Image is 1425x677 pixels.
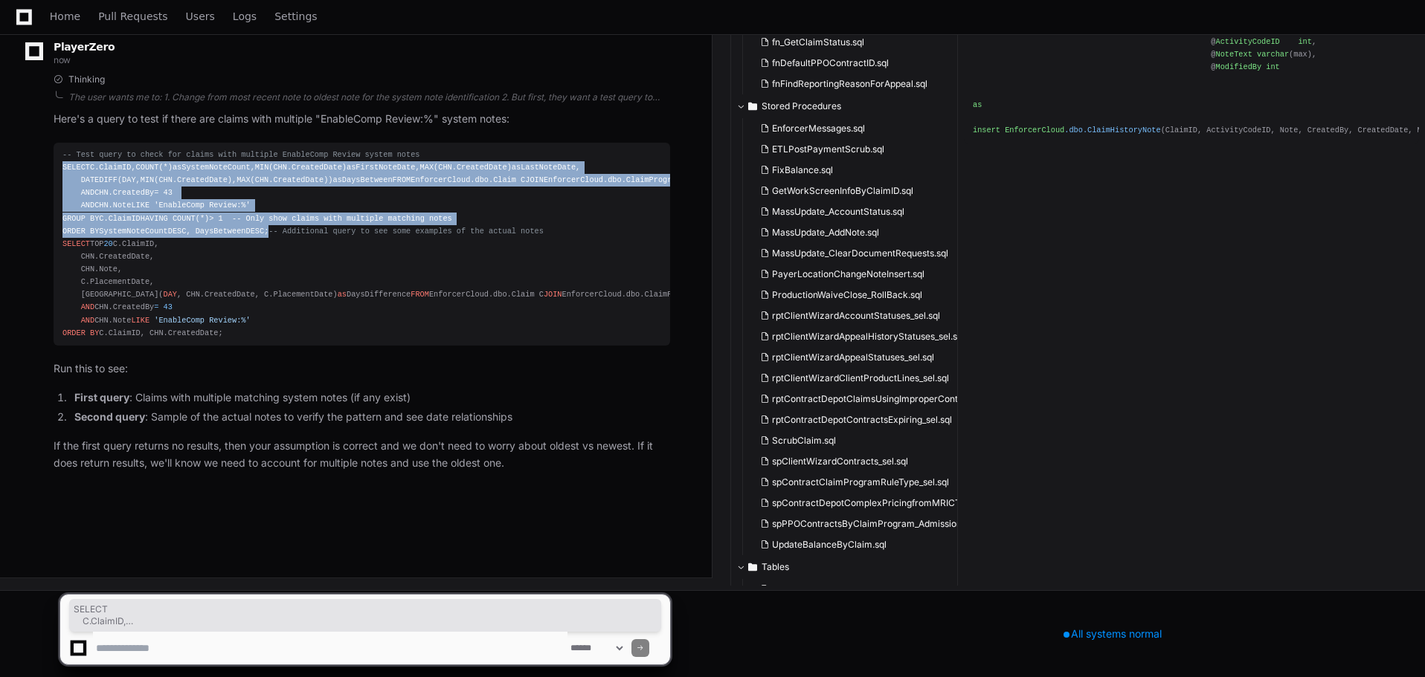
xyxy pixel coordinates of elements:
span: -- Only show claims with multiple matching notes [232,214,452,223]
span: DAY [164,290,177,299]
span: insert [973,126,1000,135]
span: .dbo [1064,126,1083,135]
span: spContractDepotComplexPricingfromMRICT_sel.sql [772,497,990,509]
span: Users [186,12,215,21]
span: PayerLocationChangeNoteInsert.sql [772,268,924,280]
button: ETLPostPaymentScrub.sql [754,139,962,160]
span: as [347,163,356,172]
div: The user wants me to: 1. Change from most recent note to oldest note for the system note identifi... [68,91,670,103]
span: MassUpdate_AddNote.sql [772,227,879,239]
span: FROM [393,175,411,184]
strong: First query [74,391,129,404]
span: Thinking [68,74,105,85]
span: MassUpdate_AccountStatus.sql [772,206,904,218]
span: UpdateBalanceByClaim.sql [772,539,887,551]
span: BY [90,328,99,337]
button: rptClientWizardClientProductLines_sel.sql [754,368,962,389]
span: GetWorkScreenInfoByClaimID.sql [772,185,913,197]
button: rptContractDepotClaimsUsingImproperContracts_sel.sql [754,389,962,409]
p: If the first query returns no results, then your assumption is correct and we don't need to worry... [54,438,670,472]
span: AND [81,201,94,210]
span: HAVING [141,214,168,223]
span: Stored Procedures [762,100,841,112]
span: spPPOContractsByClaimProgram_AdmissionDate_sel.sql [772,518,1011,530]
span: fn_GetClaimStatus.sql [772,36,864,48]
span: MIN [141,175,154,184]
span: Tables [762,561,789,573]
span: rptContractDepotClaimsUsingImproperContracts_sel.sql [772,393,1009,405]
span: ORDER [62,227,86,236]
span: 'EnableComp Review:%' [154,201,250,210]
span: FROM [411,290,429,299]
button: EnforcerMessages.sql [754,118,962,139]
button: FixBalance.sql [754,160,962,181]
span: rptClientWizardAppealHistoryStatuses_sel.sql [772,331,965,343]
span: MAX [237,175,250,184]
button: PayerLocationChangeNoteInsert.sql [754,264,962,285]
span: MAX [420,163,434,172]
button: Stored Procedures [736,94,959,118]
button: ProductionWaiveClose_RollBack.sql [754,285,962,305]
svg: Directory [748,97,757,115]
span: LIKE [131,316,149,325]
span: as [512,163,521,172]
span: COUNT [136,163,159,172]
button: spClientWizardContracts_sel.sql [754,451,962,472]
span: varchar [1257,49,1289,58]
span: 20 [103,239,112,248]
span: int [1298,36,1311,45]
span: LIKE [131,201,149,210]
span: SELECT [62,163,90,172]
span: EnforcerMessages.sql [772,123,865,135]
span: BY [90,214,99,223]
span: ModifiedBy [1216,62,1262,71]
div: C.ClaimID, ( ) SystemNoteCount, (CHN.CreatedDate) FirstNoteDate, (CHN.CreatedDate) LastNoteDate, ... [62,149,661,340]
button: spPPOContractsByClaimProgram_AdmissionDate_sel.sql [754,514,962,534]
span: fnFindReportingReasonForAppeal.sql [772,78,927,90]
strong: Second query [74,410,145,423]
span: ORDER [62,328,86,337]
span: spClientWizardContracts_sel.sql [772,456,908,467]
span: now [54,54,71,65]
span: EnforcerCloud [1005,126,1064,135]
button: rptClientWizardAppealStatuses_sel.sql [754,347,962,368]
button: MassUpdate_AccountStatus.sql [754,201,962,222]
button: rptClientWizardAccountStatuses_sel.sql [754,305,962,326]
span: MassUpdate_ClearDocumentRequests.sql [772,247,948,259]
span: -- Additional query to see some examples of the actual notes [268,227,544,236]
span: .ClaimHistoryNote [1083,126,1161,135]
span: = [154,302,158,311]
span: 43 [164,188,173,197]
span: FixBalance.sql [772,164,833,176]
button: UpdateBalanceByClaim.sql [754,534,962,555]
span: PlayerZero [54,42,115,51]
li: : Sample of the actual notes to verify the pattern and see date relationships [70,409,670,426]
p: Run this to see: [54,360,670,378]
span: DAY [122,175,135,184]
span: JOIN [544,290,562,299]
span: as [338,290,347,299]
span: GROUP [62,214,86,223]
span: rptClientWizardClientProductLines_sel.sql [772,372,949,384]
span: SELECT [62,239,90,248]
span: = [154,188,158,197]
span: rptClientWizardAppealStatuses_sel.sql [772,352,934,363]
span: fnDefaultPPOContractID.sql [772,57,889,69]
span: Logs [233,12,257,21]
button: MassUpdate_ClearDocumentRequests.sql [754,243,962,264]
span: MIN [255,163,268,172]
span: NoteText [1216,49,1252,58]
button: rptClientWizardAppealHistoryStatuses_sel.sql [754,326,962,347]
span: rptClientWizardAccountStatuses_sel.sql [772,310,940,322]
svg: Directory [748,558,757,576]
span: DESC [168,227,187,236]
span: -- Test query to check for claims with multiple EnableComp Review system notes [62,150,420,159]
button: fnDefaultPPOContractID.sql [754,53,950,74]
span: as [973,100,982,109]
span: COUNT [173,214,196,223]
button: ScrubClaim.sql [754,430,962,451]
span: AND [81,188,94,197]
span: ActivityCodeID [1216,36,1280,45]
button: Tables [736,555,959,579]
span: Settings [274,12,317,21]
